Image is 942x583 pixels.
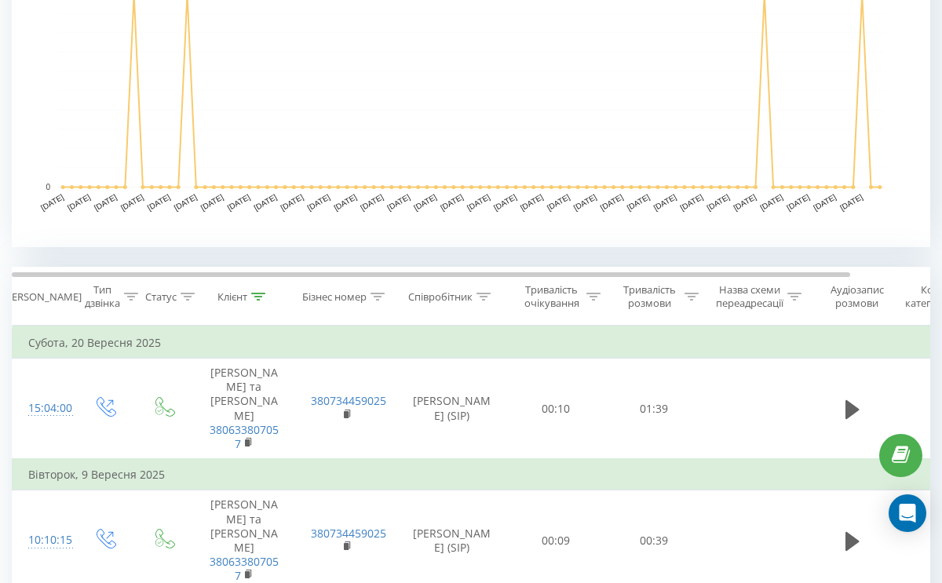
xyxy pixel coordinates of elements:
text: [DATE] [332,192,358,212]
text: [DATE] [93,192,119,212]
div: Статус [145,290,177,304]
text: [DATE] [546,192,571,212]
a: 380633807057 [210,554,279,583]
td: [PERSON_NAME] (SIP) [397,359,507,460]
text: [DATE] [305,192,331,212]
div: Тривалість розмови [619,283,681,310]
text: [DATE] [626,192,652,212]
text: [DATE] [838,192,864,212]
text: [DATE] [385,192,411,212]
text: [DATE] [466,192,491,212]
div: Співробітник [408,290,473,304]
text: 0 [46,183,50,191]
text: [DATE] [226,192,252,212]
div: Назва схеми переадресації [716,283,783,310]
text: [DATE] [812,192,838,212]
a: 380734459025 [311,393,386,408]
text: [DATE] [785,192,811,212]
text: [DATE] [119,192,145,212]
text: [DATE] [492,192,518,212]
text: [DATE] [199,192,225,212]
td: 00:10 [507,359,605,460]
text: [DATE] [279,192,305,212]
text: [DATE] [173,192,199,212]
div: Аудіозапис розмови [819,283,895,310]
div: [PERSON_NAME] [2,290,82,304]
div: 15:04:00 [28,393,60,424]
td: 01:39 [605,359,703,460]
text: [DATE] [146,192,172,212]
a: 380734459025 [311,526,386,541]
div: Бізнес номер [302,290,367,304]
div: Клієнт [217,290,247,304]
text: [DATE] [359,192,385,212]
div: Тривалість очікування [520,283,582,310]
text: [DATE] [599,192,625,212]
text: [DATE] [679,192,705,212]
div: Тип дзвінка [85,283,120,310]
text: [DATE] [519,192,545,212]
td: [PERSON_NAME] та [PERSON_NAME] [193,359,295,460]
text: [DATE] [66,192,92,212]
text: [DATE] [439,192,465,212]
text: [DATE] [572,192,598,212]
text: [DATE] [732,192,758,212]
text: [DATE] [412,192,438,212]
text: [DATE] [652,192,678,212]
text: [DATE] [253,192,279,212]
text: [DATE] [758,192,784,212]
text: [DATE] [39,192,65,212]
text: [DATE] [706,192,732,212]
div: 10:10:15 [28,525,60,556]
a: 380633807057 [210,422,279,451]
div: Open Intercom Messenger [889,494,926,532]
